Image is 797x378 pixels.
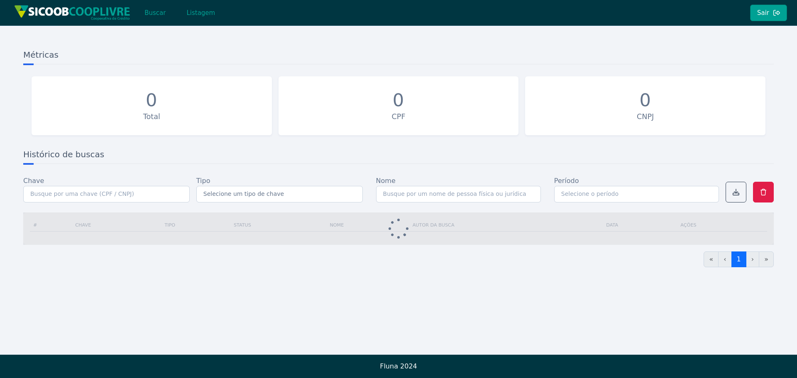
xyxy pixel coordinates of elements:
[393,90,404,111] div: 0
[23,149,774,164] h3: Histórico de buscas
[283,111,515,122] div: CPF
[376,186,541,202] input: Busque por um nome de pessoa física ou jurídica
[14,5,130,20] img: img/sicoob_cooplivre.png
[23,49,774,64] h3: Métricas
[731,251,746,267] a: 1
[380,362,417,370] span: Fluna 2024
[196,176,210,186] label: Tipo
[554,176,579,186] label: Período
[376,176,396,186] label: Nome
[554,186,719,202] input: Selecione o período
[750,5,787,21] button: Sair
[23,176,44,186] label: Chave
[639,90,651,111] div: 0
[179,5,222,21] button: Listagem
[137,5,173,21] button: Buscar
[36,111,268,122] div: Total
[529,111,761,122] div: CNPJ
[146,90,157,111] div: 0
[23,186,190,202] input: Busque por uma chave (CPF / CNPJ)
